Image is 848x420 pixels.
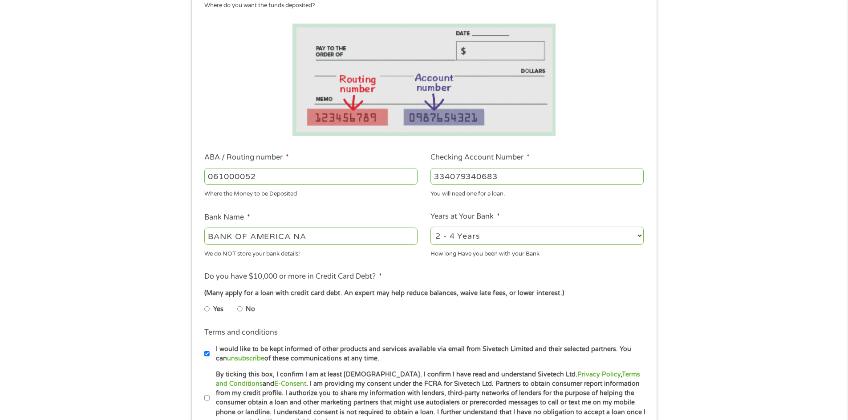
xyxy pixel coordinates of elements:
[216,371,640,388] a: Terms and Conditions
[204,168,418,185] input: 263177916
[204,187,418,199] div: Where the Money to be Deposited
[577,371,621,378] a: Privacy Policy
[292,24,556,136] img: Routing number location
[204,288,643,298] div: (Many apply for a loan with credit card debt. An expert may help reduce balances, waive late fees...
[204,328,278,337] label: Terms and conditions
[204,153,289,162] label: ABA / Routing number
[274,380,306,388] a: E-Consent
[430,246,644,258] div: How long Have you been with your Bank
[204,1,637,10] div: Where do you want the funds deposited?
[204,213,250,222] label: Bank Name
[246,304,255,314] label: No
[204,246,418,258] div: We do NOT store your bank details!
[213,304,223,314] label: Yes
[430,212,500,221] label: Years at Your Bank
[430,187,644,199] div: You will need one for a loan.
[204,272,382,281] label: Do you have $10,000 or more in Credit Card Debt?
[227,355,264,362] a: unsubscribe
[210,344,646,364] label: I would like to be kept informed of other products and services available via email from Sivetech...
[430,153,530,162] label: Checking Account Number
[430,168,644,185] input: 345634636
